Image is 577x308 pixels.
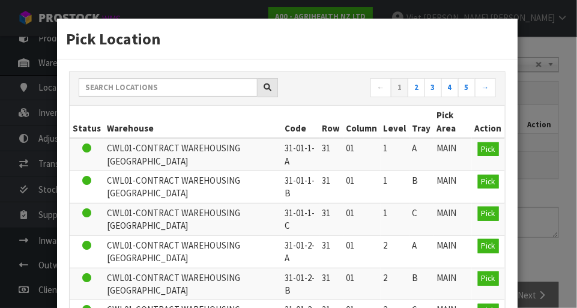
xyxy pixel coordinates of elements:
td: 01 [343,171,381,204]
td: 31 [319,203,343,235]
th: Tray [409,106,434,138]
th: Warehouse [104,106,282,138]
button: Pick [478,175,499,189]
td: CWL01-CONTRACT WAREHOUSING [GEOGRAPHIC_DATA] [104,268,282,300]
td: C [409,203,434,235]
td: MAIN [434,138,472,171]
td: MAIN [434,268,472,300]
td: 31 [319,138,343,171]
td: CWL01-CONTRACT WAREHOUSING [GEOGRAPHIC_DATA] [104,203,282,235]
th: Pick Area [434,106,472,138]
td: MAIN [434,203,472,235]
td: 31-01-1-B [282,171,319,204]
button: Pick [478,207,499,221]
td: 2 [381,268,409,300]
td: 01 [343,203,381,235]
td: 1 [381,171,409,204]
td: A [409,138,434,171]
th: Code [282,106,319,138]
td: 31-01-2-A [282,235,319,268]
a: 2 [408,78,425,97]
td: 01 [343,235,381,268]
span: Pick [482,144,495,154]
a: → [475,78,496,97]
th: Action [472,106,505,138]
button: Pick [478,239,499,253]
a: 1 [391,78,408,97]
td: 31 [319,171,343,204]
span: Pick [482,208,495,219]
th: Status [70,106,104,138]
td: 01 [343,268,381,300]
td: B [409,268,434,300]
a: 5 [458,78,476,97]
td: A [409,235,434,268]
td: 1 [381,203,409,235]
span: Pick [482,273,495,283]
td: CWL01-CONTRACT WAREHOUSING [GEOGRAPHIC_DATA] [104,138,282,171]
a: ← [370,78,391,97]
th: Level [381,106,409,138]
td: 2 [381,235,409,268]
nav: Page navigation [296,78,495,99]
button: Pick [478,142,499,157]
th: Column [343,106,381,138]
span: Pick [482,241,495,251]
a: 3 [424,78,442,97]
td: 31-01-2-B [282,268,319,300]
td: CWL01-CONTRACT WAREHOUSING [GEOGRAPHIC_DATA] [104,171,282,204]
td: CWL01-CONTRACT WAREHOUSING [GEOGRAPHIC_DATA] [104,235,282,268]
button: Pick [478,271,499,286]
td: 1 [381,138,409,171]
td: 31-01-1-C [282,203,319,235]
a: 4 [441,78,459,97]
td: 31 [319,268,343,300]
input: Search locations [79,78,258,97]
h3: Pick Location [66,28,509,50]
td: B [409,171,434,204]
th: Row [319,106,343,138]
td: 01 [343,138,381,171]
td: MAIN [434,171,472,204]
td: 31 [319,235,343,268]
td: MAIN [434,235,472,268]
span: Pick [482,177,495,187]
td: 31-01-1-A [282,138,319,171]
